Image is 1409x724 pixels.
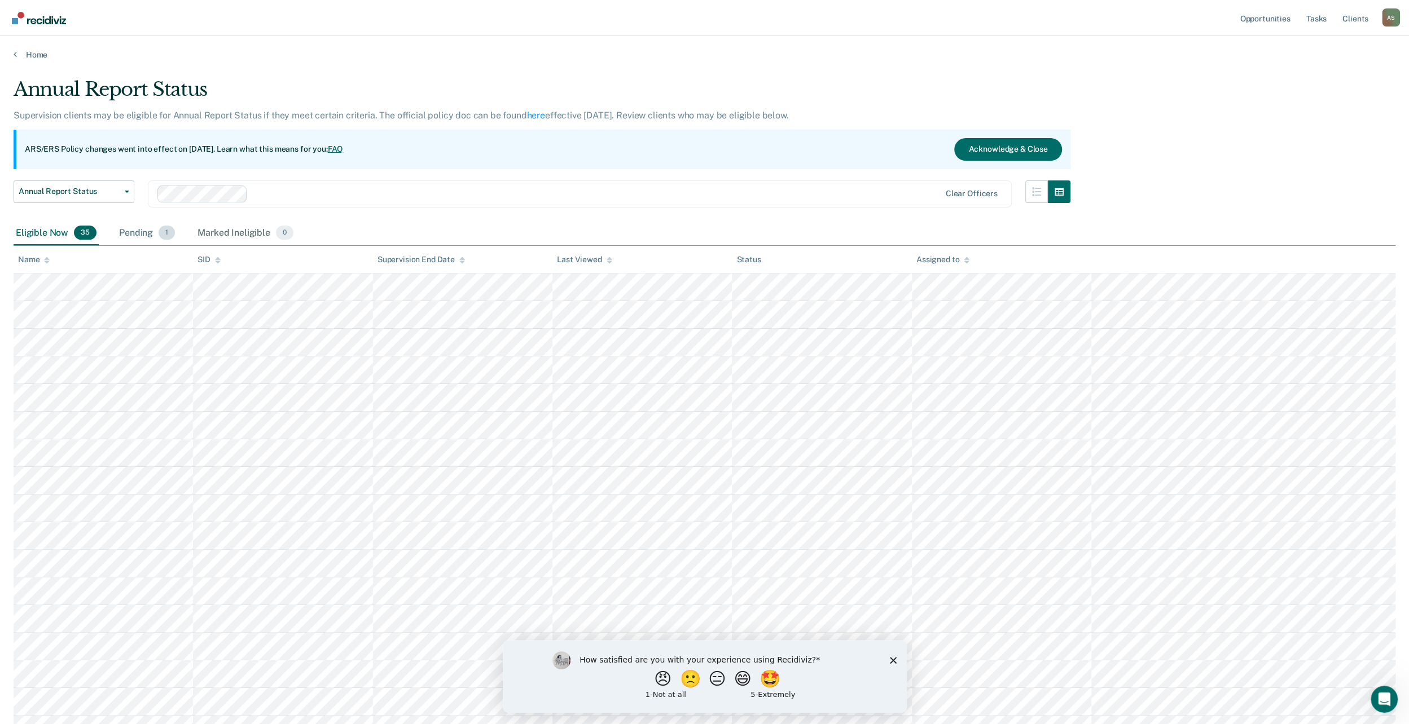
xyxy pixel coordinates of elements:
span: 1 [159,226,175,240]
div: Pending1 [117,221,177,246]
a: here [527,110,545,121]
img: Recidiviz [12,12,66,24]
div: Clear officers [946,189,998,198]
span: 0 [276,226,293,240]
a: Home [14,50,1395,60]
div: Status [736,255,761,264]
a: FAQ [328,144,344,153]
p: Supervision clients may be eligible for Annual Report Status if they meet certain criteria. The o... [14,110,788,121]
div: Assigned to [916,255,969,264]
div: A S [1382,8,1400,27]
div: SID [197,255,221,264]
button: Acknowledge & Close [954,138,1061,161]
div: Last Viewed [557,255,612,264]
span: 35 [74,226,96,240]
span: Annual Report Status [19,187,120,196]
div: Marked Ineligible0 [195,221,296,246]
div: Name [18,255,50,264]
button: Annual Report Status [14,180,134,203]
button: Profile dropdown button [1382,8,1400,27]
div: Annual Report Status [14,78,1070,110]
div: Eligible Now35 [14,221,99,246]
iframe: Survey by Kim from Recidiviz [503,640,907,713]
iframe: Intercom live chat [1371,686,1398,713]
p: ARS/ERS Policy changes went into effect on [DATE]. Learn what this means for you: [25,144,343,155]
div: Supervision End Date [378,255,465,264]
